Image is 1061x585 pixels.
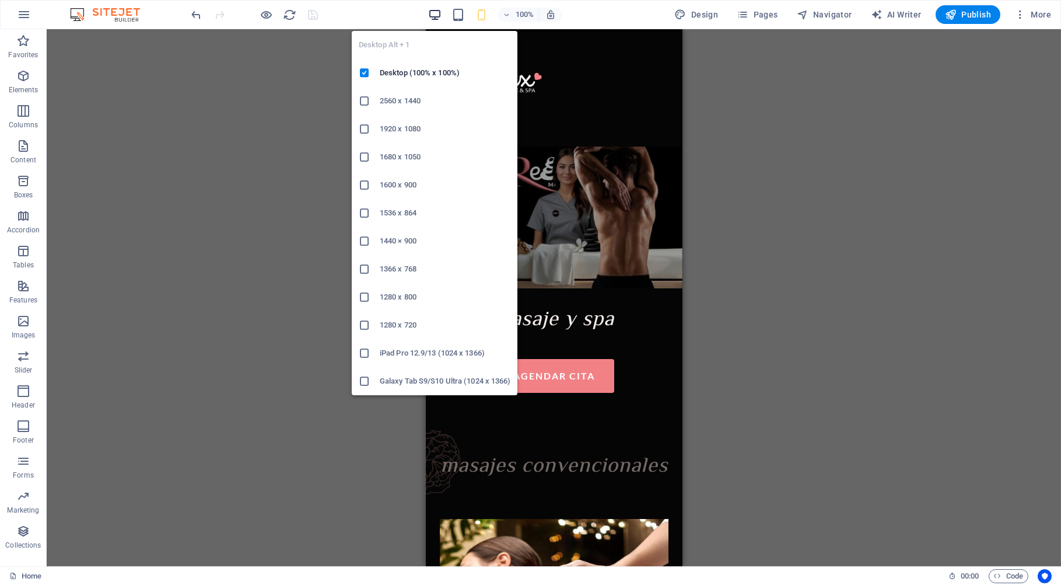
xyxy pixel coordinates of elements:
button: Pages [732,5,782,24]
p: Header [12,401,35,410]
p: Boxes [14,190,33,200]
span: Publish [945,9,991,20]
h6: Desktop (100% x 100%) [380,66,510,80]
p: Columns [9,120,38,130]
img: Editor Logo [67,8,155,22]
span: 00 00 [961,569,979,583]
button: AI Writer [866,5,926,24]
a: Click to cancel selection. Double-click to open Pages [9,569,41,583]
span: AI Writer [871,9,922,20]
button: 100% [498,8,539,22]
p: Collections [5,541,41,550]
span: Design [675,9,719,20]
p: Elements [9,85,38,95]
span: : [969,572,971,580]
i: Undo: Change link (Ctrl+Z) [190,8,204,22]
div: Design (Ctrl+Alt+Y) [670,5,723,24]
h6: 2560 x 1440 [380,94,510,108]
h6: 1440 × 900 [380,234,510,248]
span: More [1014,9,1051,20]
span: Code [994,569,1023,583]
button: reload [283,8,297,22]
button: Publish [936,5,1000,24]
p: Marketing [7,506,39,515]
p: Tables [13,260,34,270]
span: Navigator [797,9,852,20]
button: undo [190,8,204,22]
button: More [1010,5,1056,24]
p: Accordion [7,225,40,235]
button: Navigator [792,5,857,24]
p: Slider [15,365,33,375]
h6: 100% [515,8,534,22]
p: Content [10,155,36,165]
p: Footer [13,436,34,445]
h6: 1680 x 1050 [380,150,510,164]
p: Forms [13,471,34,480]
p: Features [9,295,37,305]
h6: 1280 x 720 [380,318,510,332]
h6: 1280 x 800 [380,290,510,304]
button: Code [989,569,1028,583]
h6: Session time [948,569,979,583]
span: Pages [737,9,778,20]
h6: Galaxy Tab S9/S10 Ultra (1024 x 1366) [380,374,510,388]
i: Reload page [283,8,297,22]
h6: 1536 x 864 [380,206,510,220]
button: Usercentrics [1038,569,1052,583]
button: Design [670,5,723,24]
p: Images [12,330,36,340]
p: Favorites [8,50,38,60]
h6: 1600 x 900 [380,178,510,192]
i: On resize automatically adjust zoom level to fit chosen device. [545,9,556,20]
h6: iPad Pro 12.9/13 (1024 x 1366) [380,346,510,360]
h6: 1920 x 1080 [380,122,510,136]
h6: 1366 x 768 [380,262,510,276]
